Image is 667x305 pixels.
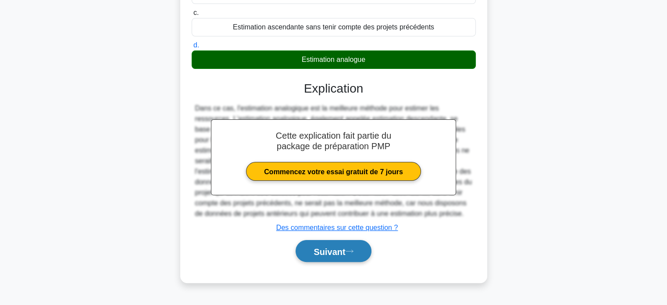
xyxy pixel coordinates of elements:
[296,240,371,262] button: Suivant
[246,162,421,181] a: Commencez votre essai gratuit de 7 jours
[276,224,398,231] a: Des commentaires sur cette question ?
[302,56,365,63] font: Estimation analogue
[233,23,434,31] font: Estimation ascendante sans tenir compte des projets précédents
[195,104,472,217] font: Dans ce cas, l'estimation analogique est la meilleure méthode pour estimer les ressources. L'esti...
[304,82,363,95] font: Explication
[193,9,199,16] font: c.
[193,41,199,49] font: d.
[314,247,345,256] font: Suivant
